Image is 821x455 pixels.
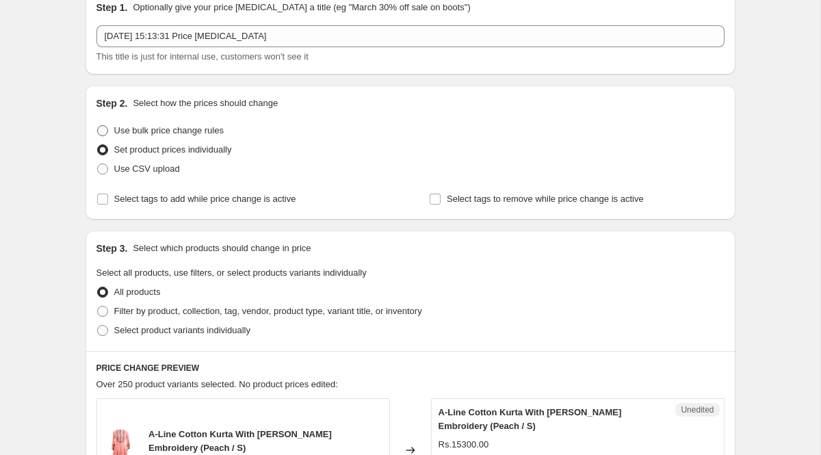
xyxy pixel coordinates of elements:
h2: Step 3. [96,242,128,255]
span: A-Line Cotton Kurta With [PERSON_NAME] Embroidery (Peach / S) [148,429,332,453]
span: Use bulk price change rules [114,125,224,135]
h2: Step 1. [96,1,128,14]
span: Use CSV upload [114,164,180,174]
span: Select tags to add while price change is active [114,194,296,204]
p: Select which products should change in price [133,242,311,255]
p: Optionally give your price [MEDICAL_DATA] a title (eg "March 30% off sale on boots") [133,1,470,14]
span: Over 250 product variants selected. No product prices edited: [96,379,338,389]
span: Rs.15300.00 [439,439,489,450]
span: Filter by product, collection, tag, vendor, product type, variant title, or inventory [114,306,422,316]
span: Select product variants individually [114,325,250,335]
input: 30% off holiday sale [96,25,725,47]
span: Select tags to remove while price change is active [447,194,644,204]
span: A-Line Cotton Kurta With [PERSON_NAME] Embroidery (Peach / S) [439,407,622,431]
span: Select all products, use filters, or select products variants individually [96,268,367,278]
h2: Step 2. [96,96,128,110]
span: Set product prices individually [114,144,232,155]
span: All products [114,287,161,297]
p: Select how the prices should change [133,96,278,110]
span: Unedited [681,404,714,415]
span: This title is just for internal use, customers won't see it [96,51,309,62]
h6: PRICE CHANGE PREVIEW [96,363,725,374]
